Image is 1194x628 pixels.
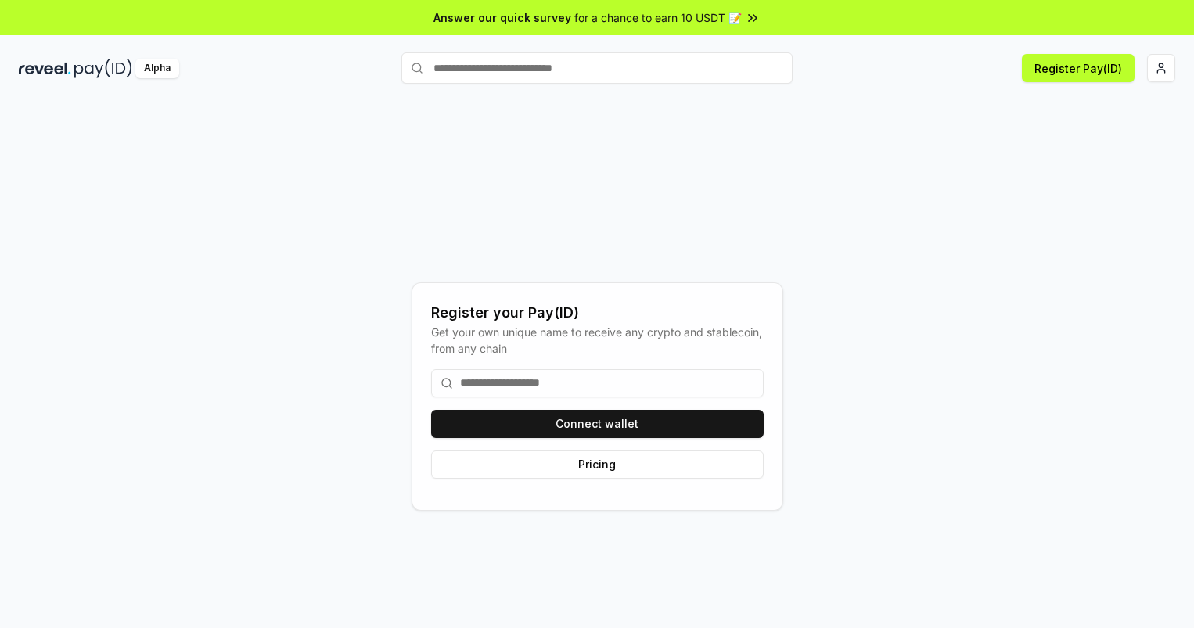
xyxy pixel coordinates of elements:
div: Alpha [135,59,179,78]
button: Register Pay(ID) [1022,54,1135,82]
span: Answer our quick survey [433,9,571,26]
button: Connect wallet [431,410,764,438]
div: Register your Pay(ID) [431,302,764,324]
span: for a chance to earn 10 USDT 📝 [574,9,742,26]
img: pay_id [74,59,132,78]
img: reveel_dark [19,59,71,78]
button: Pricing [431,450,764,479]
div: Get your own unique name to receive any crypto and stablecoin, from any chain [431,324,764,357]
